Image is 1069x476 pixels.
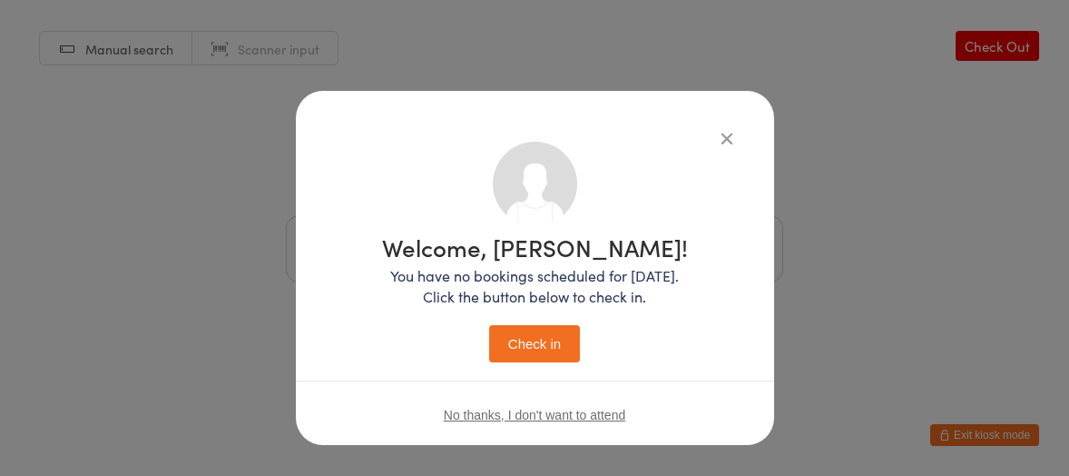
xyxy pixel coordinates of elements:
h1: Welcome, [PERSON_NAME]! [382,235,688,259]
button: Check in [489,325,580,362]
p: You have no bookings scheduled for [DATE]. Click the button below to check in. [382,265,688,307]
img: no_photo.png [493,142,577,226]
button: No thanks, I don't want to attend [444,408,625,422]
